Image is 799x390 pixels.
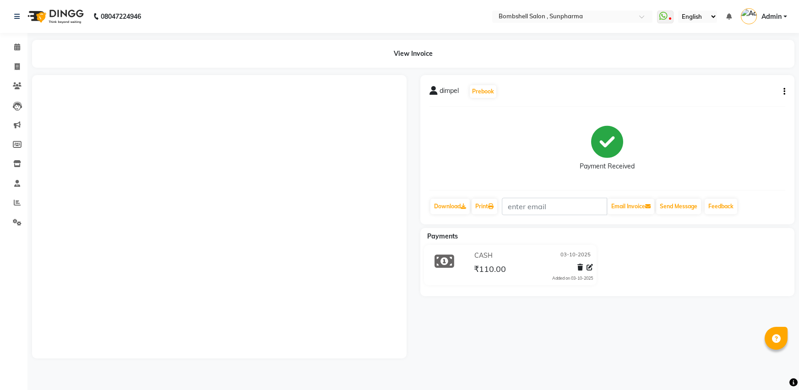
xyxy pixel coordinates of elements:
b: 08047224946 [101,4,141,29]
input: enter email [502,198,607,215]
iframe: chat widget [761,353,790,381]
button: Prebook [470,85,496,98]
a: Print [472,199,497,214]
span: CASH [474,251,493,260]
span: Admin [761,12,782,22]
a: Download [430,199,470,214]
span: dimpel [440,86,459,99]
button: Send Message [656,199,701,214]
span: ₹110.00 [474,264,506,276]
span: 03-10-2025 [560,251,591,260]
img: logo [23,4,86,29]
a: Feedback [705,199,737,214]
img: Admin [741,8,757,24]
div: View Invoice [32,40,794,68]
div: Added on 03-10-2025 [552,275,593,282]
span: Payments [427,232,458,240]
div: Payment Received [580,162,635,171]
button: Email Invoice [608,199,654,214]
